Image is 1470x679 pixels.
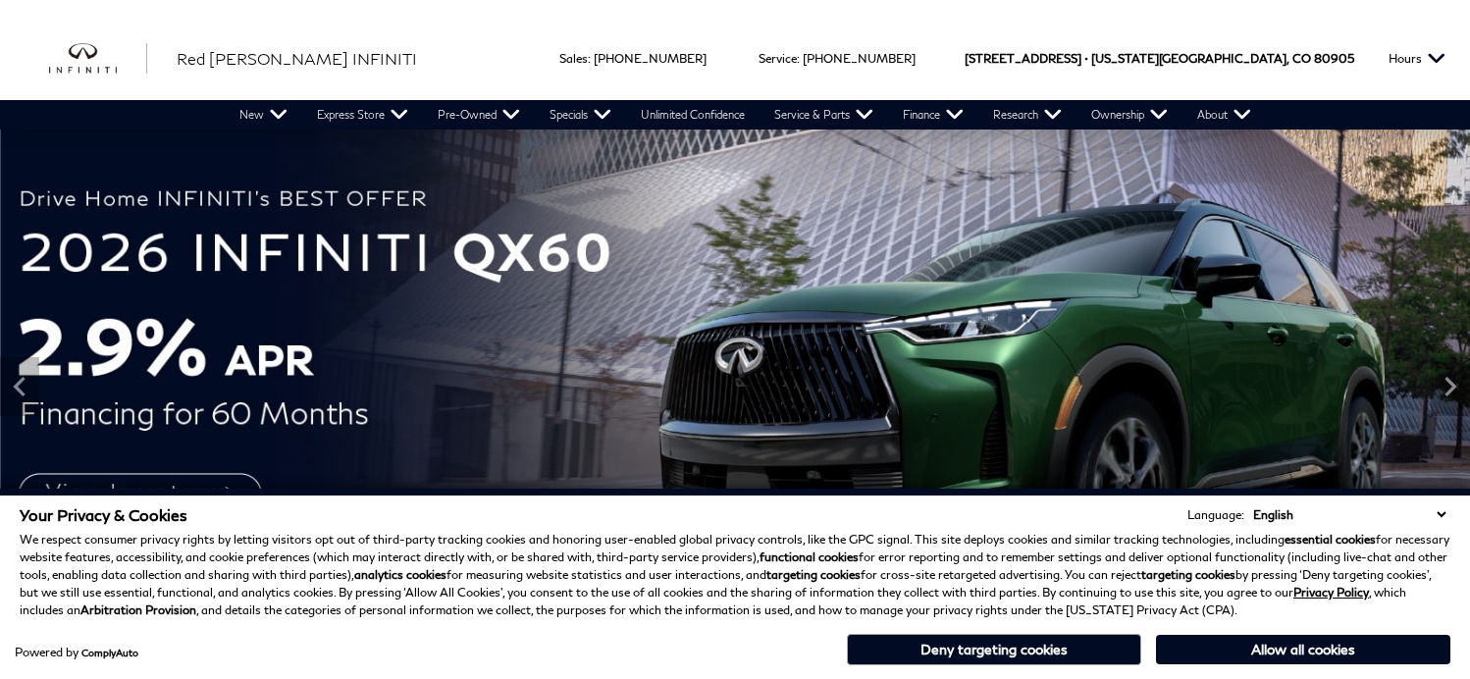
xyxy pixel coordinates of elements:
[965,51,1354,66] a: [STREET_ADDRESS] • [US_STATE][GEOGRAPHIC_DATA], CO 80905
[49,43,147,75] img: INFINITI
[766,567,861,582] strong: targeting cookies
[81,647,138,658] a: ComplyAuto
[626,100,760,130] a: Unlimited Confidence
[759,51,797,66] span: Service
[1091,17,1289,100] span: [US_STATE][GEOGRAPHIC_DATA],
[803,51,916,66] a: [PHONE_NUMBER]
[760,100,888,130] a: Service & Parts
[225,100,302,130] a: New
[1379,17,1455,100] button: Open the hours dropdown
[1248,505,1450,524] select: Language Select
[588,51,591,66] span: :
[80,602,196,617] strong: Arbitration Provision
[177,47,417,71] a: Red [PERSON_NAME] INFINITI
[1156,635,1450,664] button: Allow all cookies
[1314,17,1354,100] span: 80905
[49,43,147,75] a: infiniti
[1292,17,1311,100] span: CO
[225,100,1266,130] nav: Main Navigation
[978,100,1076,130] a: Research
[177,49,417,68] span: Red [PERSON_NAME] INFINITI
[965,17,1088,100] span: [STREET_ADDRESS] •
[888,100,978,130] a: Finance
[559,51,588,66] span: Sales
[302,100,423,130] a: Express Store
[20,505,187,524] span: Your Privacy & Cookies
[760,549,859,564] strong: functional cookies
[1431,357,1470,416] div: Next
[594,51,707,66] a: [PHONE_NUMBER]
[797,51,800,66] span: :
[535,100,626,130] a: Specials
[354,567,446,582] strong: analytics cookies
[847,634,1141,665] button: Deny targeting cookies
[20,531,1450,619] p: We respect consumer privacy rights by letting visitors opt out of third-party tracking cookies an...
[1076,100,1182,130] a: Ownership
[1285,532,1376,547] strong: essential cookies
[1293,585,1369,600] a: Privacy Policy
[423,100,535,130] a: Pre-Owned
[15,647,138,658] div: Powered by
[1187,509,1244,521] div: Language:
[1141,567,1235,582] strong: targeting cookies
[1182,100,1266,130] a: About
